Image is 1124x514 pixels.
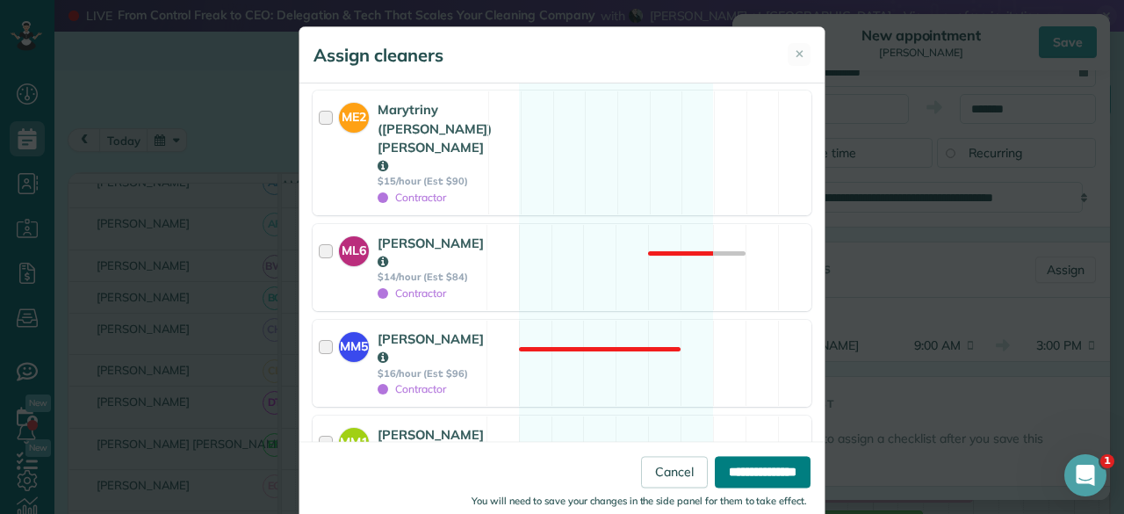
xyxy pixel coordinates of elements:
strong: $16/hour (Est: $96) [378,367,484,380]
a: Cancel [641,456,708,488]
strong: MM1 [339,428,369,452]
span: Contractor [378,286,446,300]
h5: Assign cleaners [313,43,443,68]
small: You will need to save your changes in the side panel for them to take effect. [472,495,807,507]
strong: $15/hour (Est: $90) [378,175,492,187]
span: Contractor [378,191,446,204]
strong: Marytriny ([PERSON_NAME]) [PERSON_NAME] [378,101,492,174]
strong: MM5 [339,332,369,356]
strong: ME2 [339,103,369,127]
span: ✕ [795,46,804,62]
strong: [PERSON_NAME] [378,426,484,461]
strong: $14/hour (Est: $84) [378,271,484,283]
strong: [PERSON_NAME] [378,235,484,270]
strong: ML6 [339,236,369,260]
iframe: Intercom live chat [1064,454,1106,496]
strong: [PERSON_NAME] [378,330,484,366]
span: Contractor [378,382,446,395]
span: 1 [1100,454,1114,468]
